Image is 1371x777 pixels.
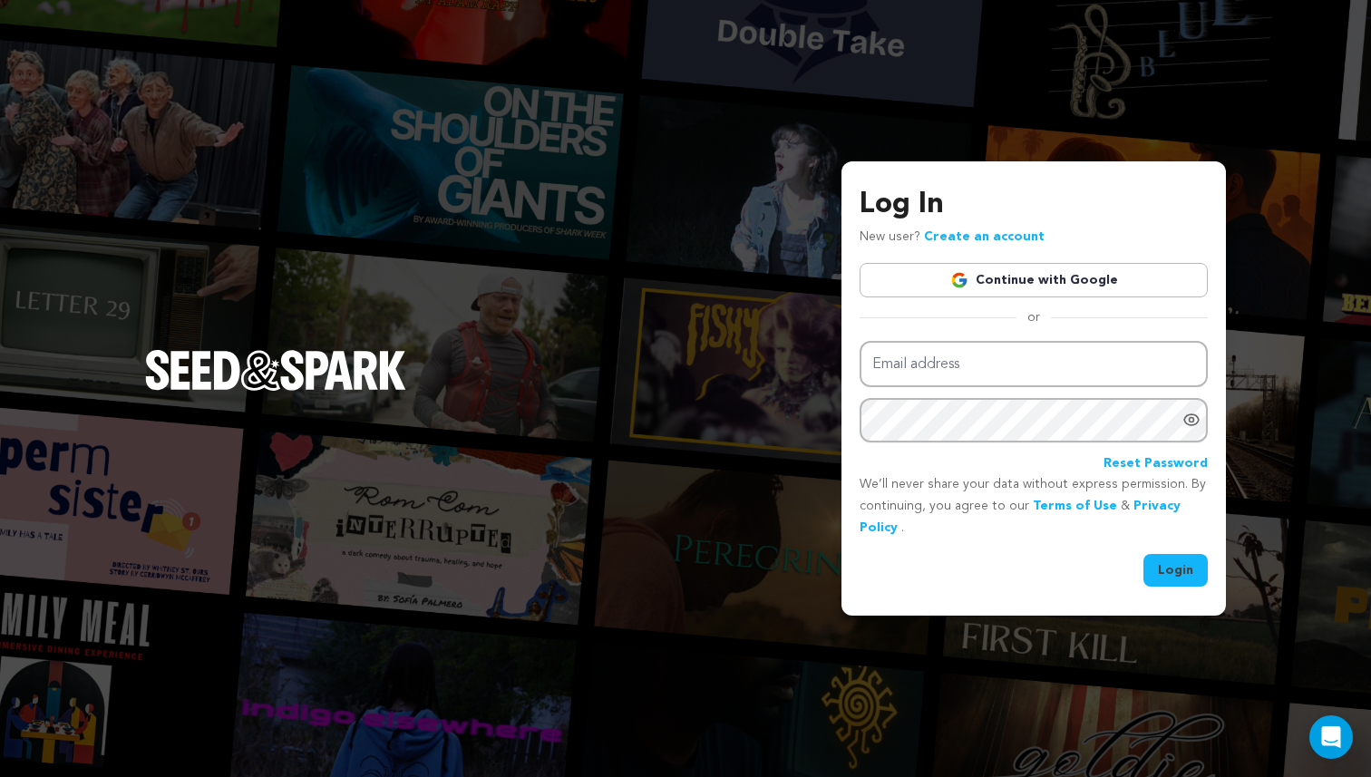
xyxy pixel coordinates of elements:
span: or [1016,308,1051,326]
h3: Log In [860,183,1208,227]
div: Open Intercom Messenger [1309,715,1353,759]
p: We’ll never share your data without express permission. By continuing, you agree to our & . [860,474,1208,539]
p: New user? [860,227,1045,248]
a: Seed&Spark Homepage [145,350,406,426]
button: Login [1143,554,1208,587]
a: Continue with Google [860,263,1208,297]
a: Create an account [924,230,1045,243]
img: Seed&Spark Logo [145,350,406,390]
a: Show password as plain text. Warning: this will display your password on the screen. [1182,411,1201,429]
input: Email address [860,341,1208,387]
a: Reset Password [1104,453,1208,475]
img: Google logo [950,271,968,289]
a: Terms of Use [1033,500,1117,512]
a: Privacy Policy [860,500,1181,534]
